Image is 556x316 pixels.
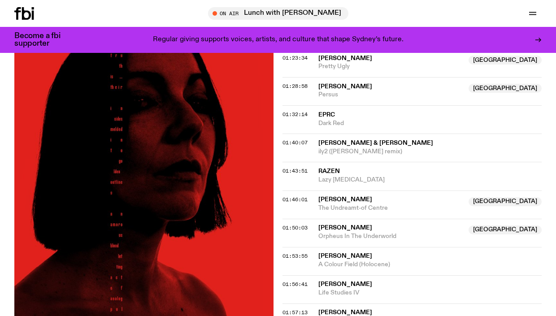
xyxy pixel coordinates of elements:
span: [PERSON_NAME] [318,83,372,90]
span: Orpheus In The Underworld [318,232,463,241]
span: [PERSON_NAME] [318,253,372,259]
span: Lazy [MEDICAL_DATA] [318,176,542,184]
button: 01:56:41 [282,282,308,287]
span: [PERSON_NAME] [318,281,372,287]
span: [PERSON_NAME] [318,225,372,231]
span: The Undreamt-of Centre [318,204,463,212]
span: [PERSON_NAME] & [PERSON_NAME] [318,140,433,146]
span: 01:56:41 [282,281,308,288]
button: 01:23:34 [282,56,308,61]
span: [GEOGRAPHIC_DATA] [469,225,542,234]
button: 01:50:03 [282,225,308,230]
button: On AirLunch with [PERSON_NAME] [208,7,348,20]
span: ily2 ([PERSON_NAME] remix) [318,147,542,156]
span: 01:43:51 [282,167,308,174]
span: [PERSON_NAME] [318,196,372,203]
p: Regular giving supports voices, artists, and culture that shape Sydney’s future. [153,36,404,44]
button: 01:57:13 [282,310,308,315]
span: Pretty Ugly [318,62,463,71]
span: [GEOGRAPHIC_DATA] [469,56,542,65]
button: 01:32:14 [282,112,308,117]
span: [GEOGRAPHIC_DATA] [469,197,542,206]
span: [PERSON_NAME] [318,309,372,316]
span: 01:40:07 [282,139,308,146]
span: Persus [318,91,463,99]
span: Razen [318,168,340,174]
span: Dark Red [318,119,542,128]
span: [PERSON_NAME] [318,55,372,61]
h3: Become a fbi supporter [14,32,72,48]
button: 01:40:07 [282,140,308,145]
span: 01:23:34 [282,54,308,61]
button: 01:53:55 [282,254,308,259]
span: 01:28:58 [282,82,308,90]
span: 01:50:03 [282,224,308,231]
span: EPRC [318,112,335,118]
span: A Colour Field (Holocene) [318,260,542,269]
span: 01:46:01 [282,196,308,203]
span: 01:53:55 [282,252,308,260]
button: 01:46:01 [282,197,308,202]
span: [GEOGRAPHIC_DATA] [469,84,542,93]
span: 01:32:14 [282,111,308,118]
button: 01:28:58 [282,84,308,89]
button: 01:43:51 [282,169,308,173]
span: Life Studies IV [318,289,542,297]
span: 01:57:13 [282,309,308,316]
